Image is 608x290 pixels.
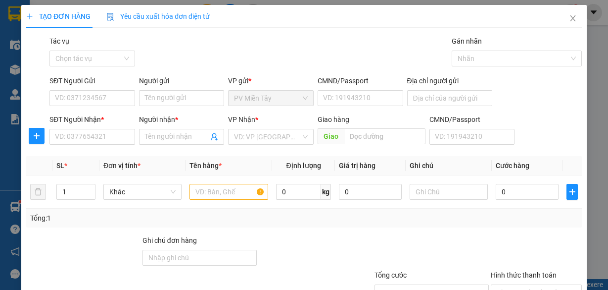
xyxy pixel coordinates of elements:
span: TẠO ĐƠN HÀNG [26,12,91,20]
label: Tác vụ [49,37,69,45]
div: CMND/Passport [429,114,515,125]
button: Close [559,5,587,33]
span: close [569,14,577,22]
span: Giá trị hàng [339,162,375,170]
span: plus [26,13,33,20]
div: Người gửi [139,75,225,86]
span: VP Nhận [228,116,255,123]
img: icon [106,13,114,21]
span: Giao [318,128,344,144]
span: user-add [210,133,218,141]
input: VD: Bàn, Ghế [189,184,268,200]
div: Người nhận [139,114,225,125]
div: CMND/Passport [318,75,403,86]
label: Gán nhãn [452,37,482,45]
span: kg [321,184,331,200]
div: Tổng: 1 [30,213,235,224]
span: Yêu cầu xuất hóa đơn điện tử [106,12,210,20]
span: SL [56,162,64,170]
span: plus [29,132,44,140]
span: Tên hàng [189,162,222,170]
input: 0 [339,184,402,200]
span: Định lượng [286,162,321,170]
span: Khác [109,184,176,199]
div: SĐT Người Nhận [49,114,135,125]
input: Ghi chú đơn hàng [142,250,257,266]
th: Ghi chú [406,156,492,175]
span: Cước hàng [496,162,529,170]
span: Giao hàng [318,116,349,123]
div: SĐT Người Gửi [49,75,135,86]
input: Địa chỉ của người gửi [407,90,493,106]
span: Đơn vị tính [103,162,140,170]
input: Dọc đường [344,128,425,144]
button: plus [29,128,45,144]
label: Ghi chú đơn hàng [142,236,197,244]
button: plus [566,184,578,200]
span: PV Miền Tây [234,91,308,106]
span: plus [567,188,577,196]
label: Hình thức thanh toán [491,271,557,279]
div: VP gửi [228,75,314,86]
input: Ghi Chú [410,184,488,200]
button: delete [30,184,46,200]
div: Địa chỉ người gửi [407,75,493,86]
span: Tổng cước [374,271,407,279]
